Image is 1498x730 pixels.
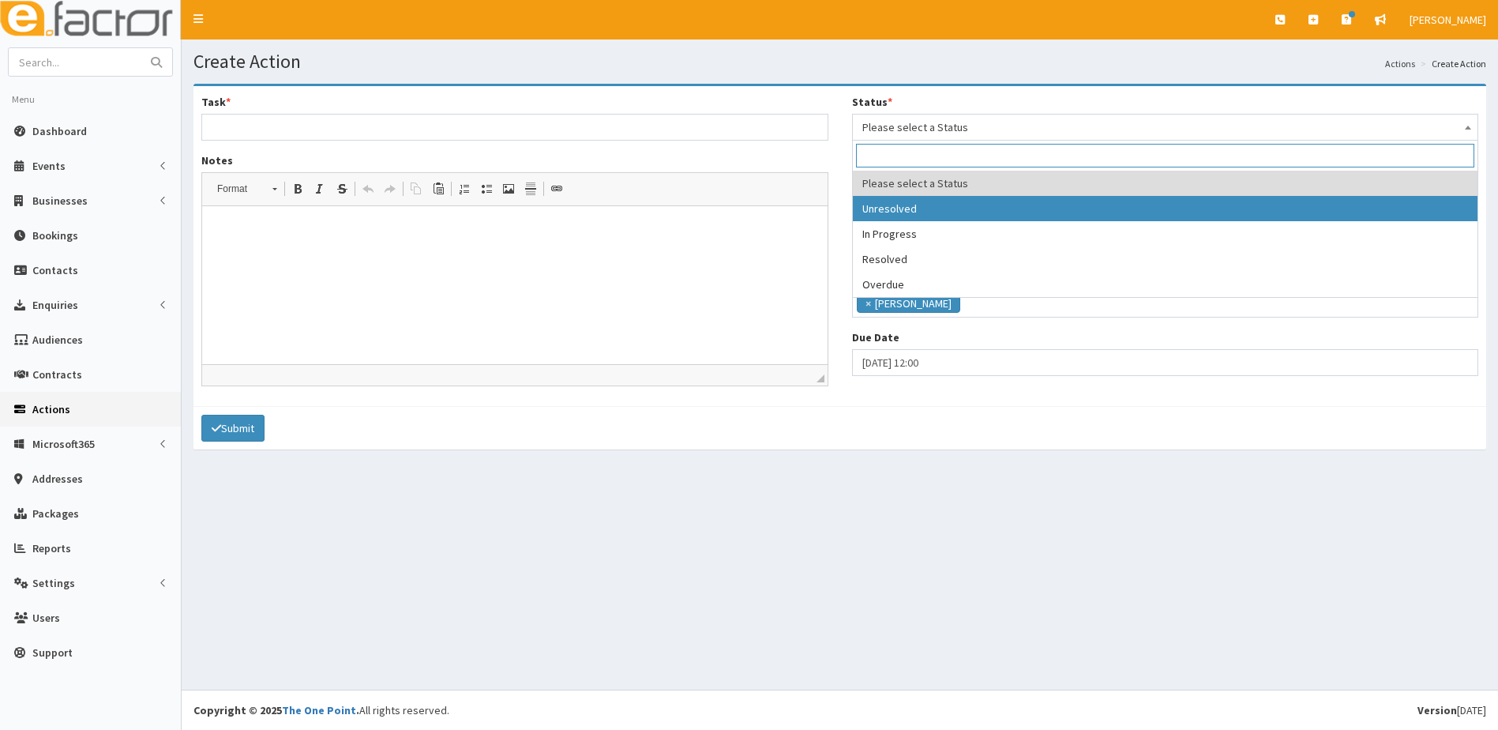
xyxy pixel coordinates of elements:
li: In Progress [853,221,1478,246]
span: Packages [32,506,79,521]
span: Drag to resize [817,374,824,382]
li: Unresolved [853,196,1478,221]
span: Bookings [32,228,78,243]
a: Copy (Ctrl+C) [405,179,427,199]
span: Settings [32,576,75,590]
span: Enquiries [32,298,78,312]
a: Insert Horizontal Line [520,179,542,199]
span: Users [32,611,60,625]
a: Undo (Ctrl+Z) [357,179,379,199]
li: Resolved [853,246,1478,272]
span: Microsoft365 [32,437,95,451]
a: Paste (Ctrl+V) [427,179,449,199]
span: Support [32,645,73,660]
a: Bold (Ctrl+B) [287,179,309,199]
span: Please select a Status [862,116,1469,138]
span: Addresses [32,472,83,486]
label: Task [201,94,231,110]
span: × [865,295,871,311]
span: Actions [32,402,70,416]
label: Status [852,94,892,110]
span: Businesses [32,194,88,208]
li: Create Action [1417,57,1486,70]
span: Audiences [32,333,83,347]
a: Image [497,179,520,199]
b: Version [1417,703,1457,717]
span: Reports [32,541,71,555]
span: Please select a Status [852,114,1479,141]
input: Search... [9,48,141,76]
span: Contracts [32,367,82,382]
footer: All rights reserved. [182,690,1498,730]
li: Paul Slade [857,294,960,313]
iframe: Rich Text Editor, notes [202,206,828,364]
label: Notes [201,152,233,168]
div: [DATE] [1417,702,1486,718]
span: Events [32,159,66,173]
a: The One Point [282,703,356,717]
button: Submit [201,415,265,442]
a: Link (Ctrl+L) [546,179,568,199]
a: Insert/Remove Numbered List [453,179,475,199]
span: Format [209,179,265,199]
a: Strike Through [331,179,353,199]
a: Actions [1385,57,1415,70]
a: Redo (Ctrl+Y) [379,179,401,199]
li: Overdue [853,272,1478,297]
label: Due Date [852,329,899,345]
span: [PERSON_NAME] [1410,13,1486,27]
a: Format [208,178,285,200]
h1: Create Action [193,51,1486,72]
span: Contacts [32,263,78,277]
a: Insert/Remove Bulleted List [475,179,497,199]
span: Dashboard [32,124,87,138]
li: Please select a Status [853,171,1478,196]
a: Italic (Ctrl+I) [309,179,331,199]
strong: Copyright © 2025 . [193,703,359,717]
